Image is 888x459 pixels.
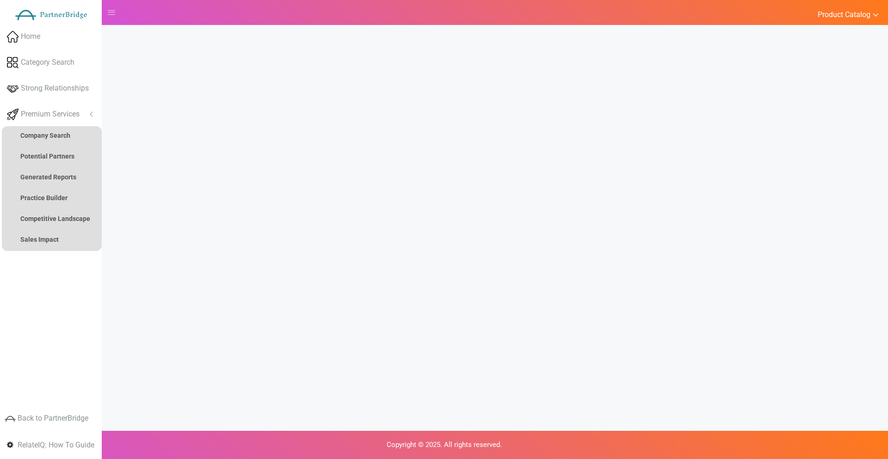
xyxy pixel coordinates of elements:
a: Competitive Landscape [2,209,102,228]
span: Premium Services [21,109,80,120]
strong: Competitive Landscape [20,215,90,222]
a: Company Search [2,126,102,145]
strong: Company Search [20,132,70,139]
a: Practice Builder [2,189,102,207]
p: Copyright © 2025. All rights reserved. [7,440,881,450]
a: Product Catalog [808,8,879,20]
strong: Sales Impact [20,236,59,243]
img: greyIcon.png [5,413,16,424]
span: Home [21,31,40,42]
span: Back to PartnerBridge [18,414,88,422]
span: RelateIQ: How To Guide [18,441,94,449]
a: Generated Reports [2,168,102,186]
span: Product Catalog [818,10,870,19]
strong: Practice Builder [20,194,68,202]
strong: Generated Reports [20,173,76,181]
strong: Potential Partners [20,153,74,160]
span: Strong Relationships [21,83,89,94]
a: Potential Partners [2,147,102,165]
span: Category Search [21,57,74,68]
a: Sales Impact [2,230,102,249]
